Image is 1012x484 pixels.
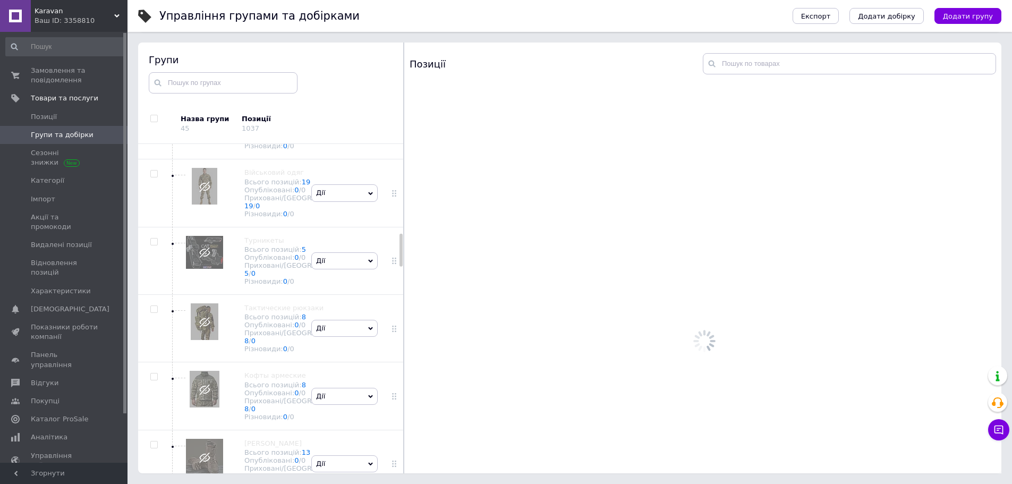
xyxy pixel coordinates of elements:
[256,472,260,480] a: 0
[287,345,294,353] span: /
[302,381,306,389] a: 8
[299,186,306,194] span: /
[251,269,256,277] a: 0
[302,245,306,253] a: 5
[290,142,294,150] div: 0
[244,345,359,353] div: Різновиди:
[287,413,294,421] span: /
[31,258,98,277] span: Відновлення позицій
[181,124,190,132] div: 45
[31,213,98,232] span: Акції та промокоди
[31,378,58,388] span: Відгуки
[244,448,359,456] div: Всього позицій:
[31,94,98,103] span: Товари та послуги
[244,168,304,176] span: Військовий одяг
[251,337,256,345] a: 0
[244,186,359,194] div: Опубліковані:
[31,322,98,342] span: Показники роботи компанії
[149,53,393,66] div: Групи
[302,448,311,456] a: 13
[244,178,359,186] div: Всього позицій:
[249,269,256,277] span: /
[316,392,325,400] span: Дії
[256,202,260,210] a: 0
[299,253,306,261] span: /
[294,321,299,329] a: 0
[251,405,256,413] a: 0
[287,142,294,150] span: /
[299,389,306,397] span: /
[244,472,253,480] a: 13
[283,210,287,218] a: 0
[31,286,91,296] span: Характеристики
[31,432,67,442] span: Аналітика
[242,114,332,124] div: Позиції
[192,168,217,205] img: Військовий одяг
[290,210,294,218] div: 0
[244,313,359,321] div: Всього позицій:
[283,142,287,150] a: 0
[244,142,359,150] div: Різновиди:
[31,350,98,369] span: Панель управління
[149,72,297,94] input: Пошук по групах
[244,321,359,329] div: Опубліковані:
[301,186,305,194] div: 0
[31,304,109,314] span: [DEMOGRAPHIC_DATA]
[301,321,305,329] div: 0
[181,114,234,124] div: Назва групи
[244,464,359,480] div: Приховані/[GEOGRAPHIC_DATA]:
[316,460,325,468] span: Дії
[31,451,98,470] span: Управління сайтом
[244,269,249,277] a: 5
[244,389,359,397] div: Опубліковані:
[290,345,294,353] div: 0
[244,405,249,413] a: 8
[244,304,324,312] span: Тактические рюкзаки
[703,53,996,74] input: Пошук по товарах
[31,112,57,122] span: Позиції
[244,277,359,285] div: Різновиди:
[858,12,915,20] span: Додати добірку
[290,413,294,421] div: 0
[302,313,306,321] a: 8
[299,456,306,464] span: /
[35,16,127,26] div: Ваш ID: 3358810
[31,176,64,185] span: Категорії
[316,324,325,332] span: Дії
[242,124,259,132] div: 1037
[793,8,839,24] button: Експорт
[31,66,98,85] span: Замовлення та повідомлення
[410,53,703,74] div: Позиції
[186,439,223,476] img: Берцы Киборг
[35,6,114,16] span: Karavan
[244,202,253,210] a: 19
[294,389,299,397] a: 0
[244,371,306,379] span: Кофты армеские
[301,253,305,261] div: 0
[302,178,311,186] a: 19
[294,456,299,464] a: 0
[191,303,218,340] img: Тактические рюкзаки
[186,236,223,269] img: Турникеты
[244,253,359,261] div: Опубліковані:
[294,253,299,261] a: 0
[244,210,359,218] div: Різновиди:
[287,210,294,218] span: /
[316,189,325,197] span: Дії
[244,329,359,345] div: Приховані/[GEOGRAPHIC_DATA]:
[299,321,306,329] span: /
[244,456,359,464] div: Опубліковані:
[244,261,359,277] div: Приховані/[GEOGRAPHIC_DATA]:
[190,371,219,407] img: Кофты армеские
[934,8,1001,24] button: Додати групу
[31,130,93,140] span: Групи та добірки
[249,405,256,413] span: /
[244,381,359,389] div: Всього позицій:
[31,396,59,406] span: Покупці
[31,148,98,167] span: Сезонні знижки
[294,186,299,194] a: 0
[988,419,1009,440] button: Чат з покупцем
[287,277,294,285] span: /
[301,389,305,397] div: 0
[316,257,325,265] span: Дії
